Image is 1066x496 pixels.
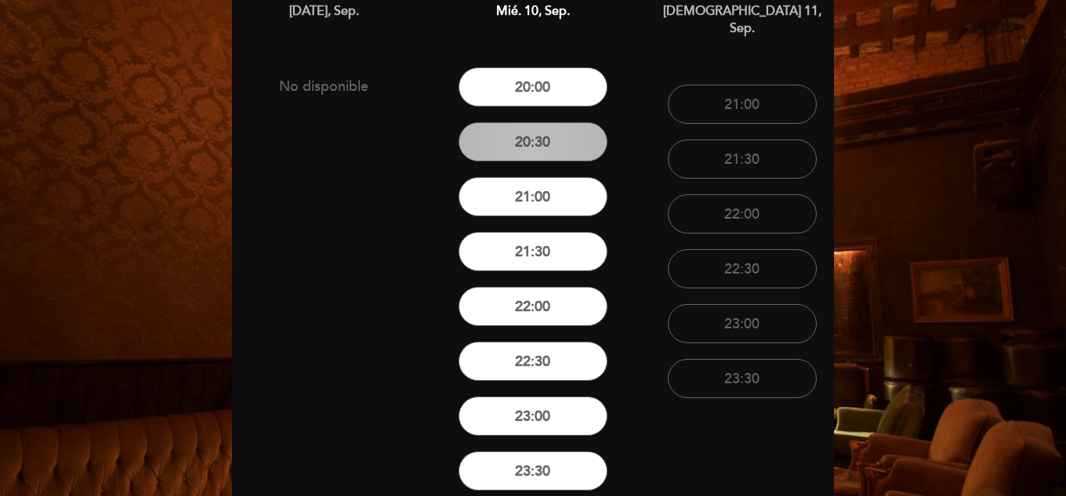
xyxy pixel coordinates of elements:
div: [DATE], sep. [231,2,417,20]
button: 23:30 [668,359,817,398]
button: 22:00 [459,287,607,326]
button: No disponible [249,67,398,106]
button: 20:00 [459,67,607,107]
div: mié. 10, sep. [441,2,626,20]
button: 21:00 [459,177,607,216]
button: 21:30 [668,139,817,179]
button: 23:00 [459,396,607,436]
button: 22:00 [668,194,817,234]
button: 20:30 [459,122,607,161]
button: 22:30 [668,249,817,288]
button: 23:30 [459,451,607,491]
button: 22:30 [459,342,607,381]
button: 21:30 [459,232,607,271]
button: 21:00 [668,85,817,124]
div: [DEMOGRAPHIC_DATA] 11, sep. [649,2,835,38]
button: 23:00 [668,304,817,343]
